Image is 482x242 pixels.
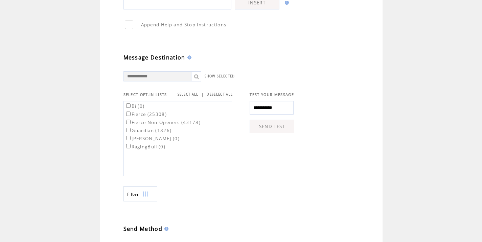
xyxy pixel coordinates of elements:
span: Show filters [127,191,139,197]
label: RagingBull (0) [125,144,166,150]
label: Fierce (25308) [125,111,167,117]
a: DESELECT ALL [207,92,233,97]
span: Send Method [123,225,163,233]
label: Fierce Non-Openers (43178) [125,119,201,125]
span: TEST YOUR MESSAGE [250,92,294,97]
a: SEND TEST [250,120,294,133]
input: Fierce Non-Openers (43178) [126,120,131,124]
a: Filter [123,186,157,201]
label: Guardian (1826) [125,127,172,134]
label: Bi (0) [125,103,145,109]
img: help.gif [283,1,289,5]
a: SELECT ALL [178,92,199,97]
input: Bi (0) [126,103,131,108]
span: | [201,92,204,98]
input: [PERSON_NAME] (0) [126,136,131,140]
img: filters.png [143,187,149,202]
span: SELECT OPT-IN LISTS [123,92,167,97]
span: Message Destination [123,54,185,61]
span: Append Help and Stop instructions [141,22,227,28]
a: SHOW SELECTED [205,74,235,78]
img: help.gif [185,55,191,59]
label: [PERSON_NAME] (0) [125,136,180,142]
input: Fierce (25308) [126,112,131,116]
img: help.gif [162,227,168,231]
input: RagingBull (0) [126,144,131,148]
input: Guardian (1826) [126,128,131,132]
